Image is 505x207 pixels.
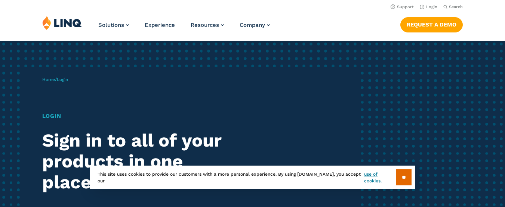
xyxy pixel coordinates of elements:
[420,4,437,9] a: Login
[42,130,237,193] h2: Sign in to all of your products in one place.
[400,17,463,32] a: Request a Demo
[98,16,270,40] nav: Primary Navigation
[98,22,124,28] span: Solutions
[391,4,414,9] a: Support
[42,77,55,82] a: Home
[145,22,175,28] a: Experience
[191,22,219,28] span: Resources
[240,22,270,28] a: Company
[42,112,237,120] h1: Login
[98,22,129,28] a: Solutions
[240,22,265,28] span: Company
[400,16,463,32] nav: Button Navigation
[42,16,82,30] img: LINQ | K‑12 Software
[443,4,463,10] button: Open Search Bar
[191,22,224,28] a: Resources
[57,77,68,82] span: Login
[42,77,68,82] span: /
[449,4,463,9] span: Search
[90,166,415,189] div: This site uses cookies to provide our customers with a more personal experience. By using [DOMAIN...
[364,171,396,184] a: use of cookies.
